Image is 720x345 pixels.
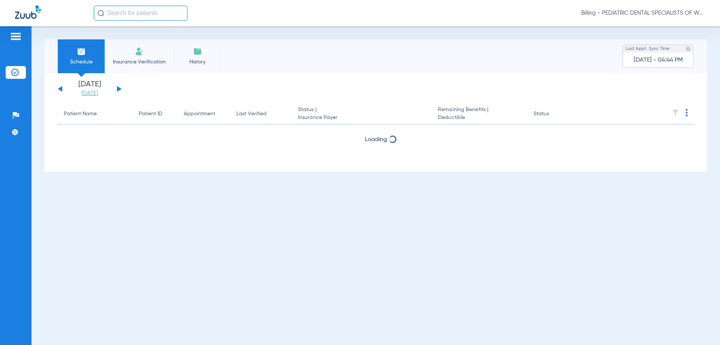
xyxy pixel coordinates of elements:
img: filter.svg [672,109,679,116]
div: Patient ID [139,110,162,118]
img: History [193,47,202,56]
span: History [180,58,215,66]
div: Last Verified [236,110,286,118]
span: Schedule [63,58,99,66]
a: [DATE] [67,90,112,97]
div: Appointment [184,110,215,118]
th: Remaining Benefits | [432,104,527,125]
iframe: Chat Widget [682,309,720,345]
img: Zuub Logo [15,6,41,19]
div: Patient ID [139,110,172,118]
img: Search Icon [97,10,104,17]
span: Loading [365,137,387,143]
th: Status [528,104,578,125]
th: Status | [292,104,432,125]
li: [DATE] [67,81,112,97]
div: Patient Name [64,110,97,118]
span: Billing - PEDIATRIC DENTAL SPECIALISTS OF WESTERN [US_STATE] [581,9,705,17]
div: Last Verified [236,110,267,118]
img: Manual Insurance Verification [135,47,144,56]
img: last sync help info [685,46,691,51]
span: [DATE] - 04:44 PM [634,56,683,64]
div: Appointment [184,110,224,118]
input: Search for patients [94,6,187,21]
img: Schedule [77,47,86,56]
span: Insurance Payer [298,114,426,122]
span: Deductible [438,114,521,122]
img: group-dot-blue.svg [685,109,688,116]
span: Last Appt. Sync Time: [625,45,670,53]
span: Insurance Verification [110,58,168,66]
div: Patient Name [64,110,127,118]
img: hamburger-icon [10,32,22,41]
